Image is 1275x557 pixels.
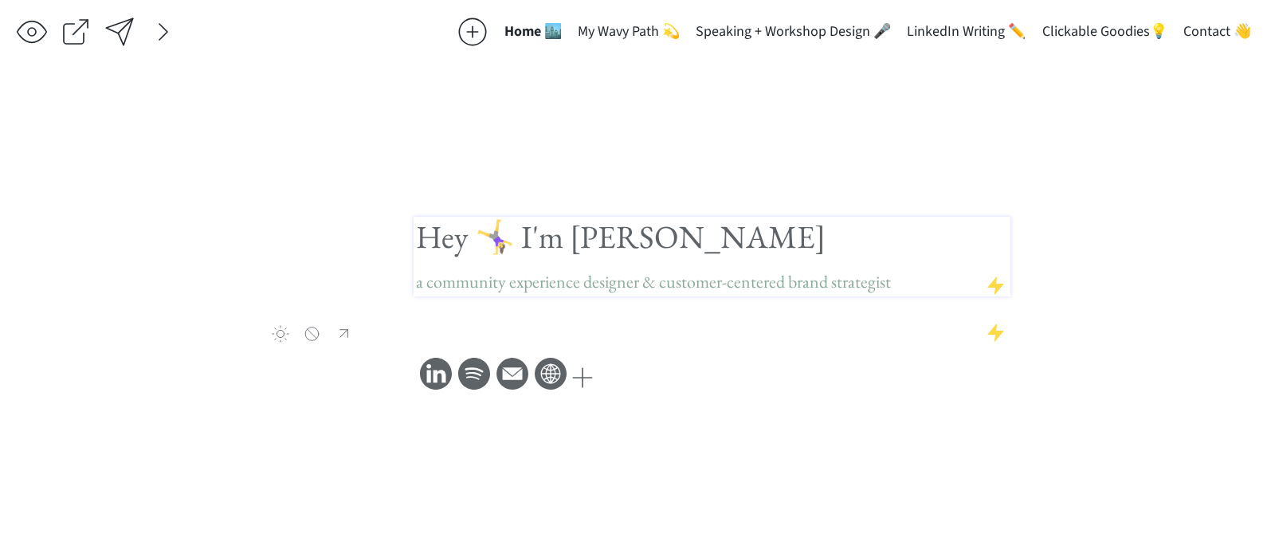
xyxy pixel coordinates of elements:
[265,217,360,312] img: Taylor Harrington picture
[570,16,688,48] button: My Wavy Path 💫
[496,16,570,48] button: Home 🏙️
[416,217,1008,296] h1: Hey 🤸‍♀️ I'm [PERSON_NAME]
[688,16,899,48] button: Speaking + Workshop Design 🎤
[1175,16,1259,48] button: Contact 👋
[899,16,1034,48] button: LinkedIn Writing ✏️
[416,270,891,293] span: a community experience designer & customer-centered brand strategist
[1034,16,1175,48] button: Clickable Goodies💡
